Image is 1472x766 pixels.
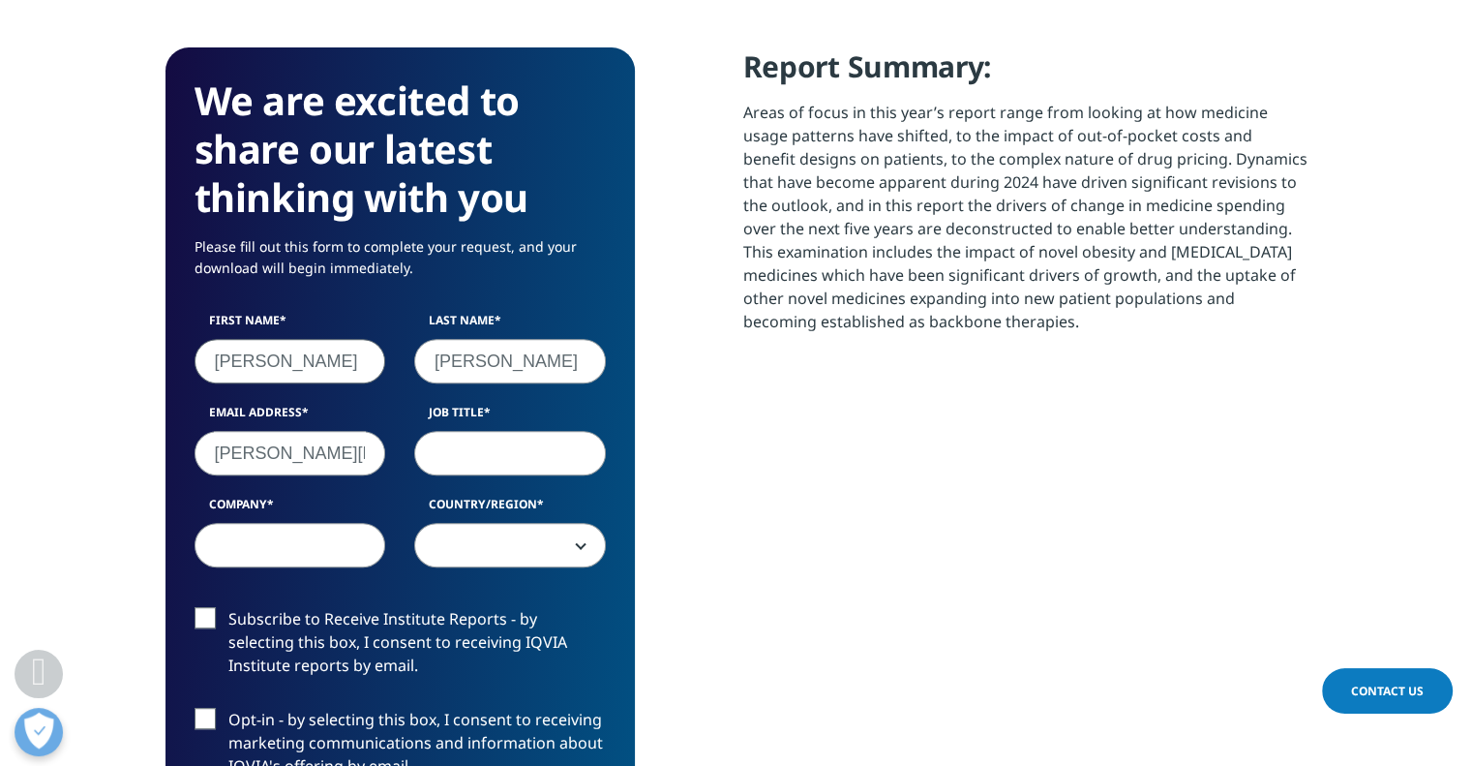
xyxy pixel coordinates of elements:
button: Open Preferences [15,708,63,756]
p: Areas of focus in this year’s report range from looking at how medicine usage patterns have shift... [743,101,1307,348]
label: Email Address [195,404,386,431]
a: Contact Us [1322,668,1453,714]
p: Please fill out this form to complete your request, and your download will begin immediately. [195,236,606,293]
span: Contact Us [1351,683,1424,699]
h4: Report Summary: [743,47,1307,101]
label: Company [195,496,386,523]
h3: We are excited to share our latest thinking with you [195,77,606,222]
label: Country/Region [414,496,606,523]
label: Last Name [414,312,606,339]
label: First Name [195,312,386,339]
label: Subscribe to Receive Institute Reports - by selecting this box, I consent to receiving IQVIA Inst... [195,607,606,688]
label: Job Title [414,404,606,431]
